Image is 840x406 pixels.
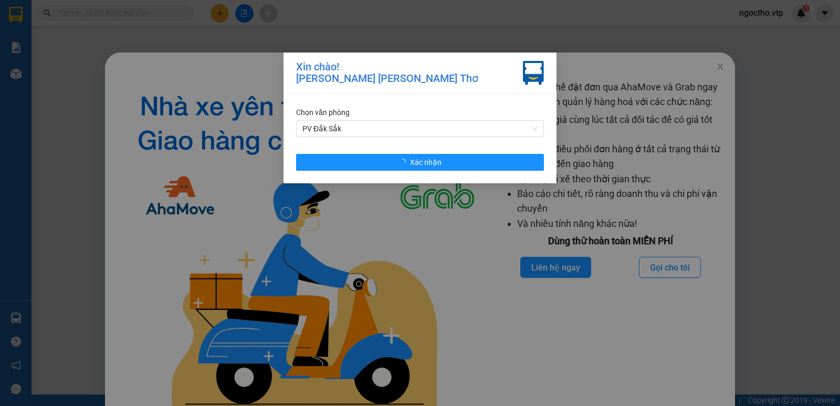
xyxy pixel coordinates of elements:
img: vxr-icon [523,61,544,85]
button: Xác nhận [296,154,544,171]
span: Xác nhận [410,157,442,168]
div: Chọn văn phòng [296,107,544,118]
span: PV Đắk Sắk [302,121,538,137]
div: Xin chào! [PERSON_NAME] [PERSON_NAME] Thơ [296,61,478,85]
span: loading [398,159,410,166]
